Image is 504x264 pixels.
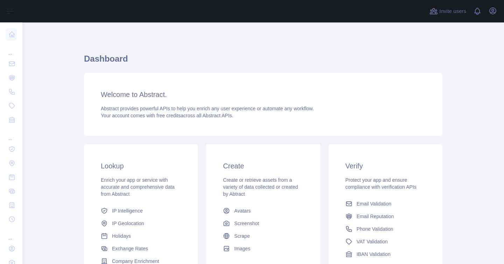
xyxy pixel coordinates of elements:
a: Images [220,242,306,255]
a: Holidays [98,230,184,242]
span: Images [234,245,250,252]
span: Enrich your app or service with accurate and comprehensive data from Abstract [101,177,175,197]
span: IP Intelligence [112,207,143,214]
div: ... [6,127,17,141]
h3: Lookup [101,161,181,171]
a: Avatars [220,204,306,217]
span: VAT Validation [357,238,388,245]
a: Scrape [220,230,306,242]
a: Email Validation [343,197,428,210]
a: IP Intelligence [98,204,184,217]
span: free credits [156,113,181,118]
span: Screenshot [234,220,259,227]
span: Exchange Rates [112,245,148,252]
a: Phone Validation [343,223,428,235]
h3: Create [223,161,303,171]
a: Screenshot [220,217,306,230]
a: IP Geolocation [98,217,184,230]
a: VAT Validation [343,235,428,248]
h1: Dashboard [84,53,442,70]
div: ... [6,227,17,241]
span: Your account comes with across all Abstract APIs. [101,113,233,118]
span: Invite users [439,7,466,15]
h3: Verify [345,161,426,171]
span: Holidays [112,232,131,239]
button: Invite users [428,6,468,17]
span: Protect your app and ensure compliance with verification APIs [345,177,416,190]
span: Scrape [234,232,250,239]
span: Create or retrieve assets from a variety of data collected or created by Abtract [223,177,298,197]
span: Email Reputation [357,213,394,220]
div: ... [6,42,17,56]
span: Abstract provides powerful APIs to help you enrich any user experience or automate any workflow. [101,106,314,111]
span: Avatars [234,207,251,214]
a: Email Reputation [343,210,428,223]
span: Phone Validation [357,225,393,232]
a: Exchange Rates [98,242,184,255]
h3: Welcome to Abstract. [101,90,426,99]
span: Email Validation [357,200,391,207]
a: IBAN Validation [343,248,428,260]
span: IP Geolocation [112,220,144,227]
span: IBAN Validation [357,251,391,258]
